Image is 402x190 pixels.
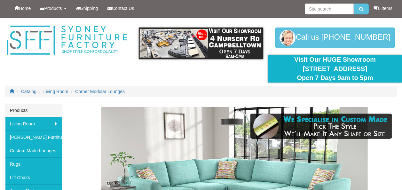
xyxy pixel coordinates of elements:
input: Site search [305,4,354,14]
a: Living Room [43,89,68,94]
li: 0 items [374,5,392,12]
div: Products [5,104,62,117]
a: Catalog [21,89,36,94]
span: Products [44,6,62,11]
img: showroom.gif [139,28,263,59]
a: Rugs [5,157,62,171]
div: Visit Our HUGE Showroom [STREET_ADDRESS] Open 7 Days 9am to 5pm [273,55,397,83]
a: Home [10,0,35,16]
a: Living Room [5,117,62,131]
span: Contact Us [112,6,134,11]
a: [PERSON_NAME] Furniture [5,131,62,144]
a: Products [35,0,71,16]
a: Shipping [71,0,103,16]
img: Sydney Furniture Factory [5,24,129,56]
a: Custom Made Lounges [5,144,62,157]
a: Corner Modular Lounges [75,89,125,94]
span: Shipping [81,6,98,11]
a: Contact Us [103,0,139,16]
a: Lift Chairs [5,171,62,184]
span: Home [19,6,31,11]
